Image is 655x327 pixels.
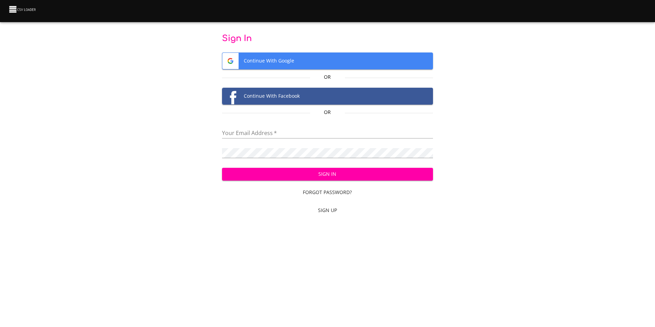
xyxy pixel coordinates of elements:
span: Sign Up [225,206,430,215]
button: Google logoContinue With Google [222,52,433,69]
p: Sign In [222,33,433,44]
a: Sign Up [222,204,433,217]
a: Forgot Password? [222,186,433,199]
button: Facebook logoContinue With Facebook [222,88,433,105]
span: Continue With Facebook [222,88,433,104]
span: Continue With Google [222,53,433,69]
img: Facebook logo [222,88,239,104]
span: Sign In [228,170,427,179]
img: Google logo [222,53,239,69]
p: Or [310,74,345,80]
button: Sign In [222,168,433,181]
p: Or [310,109,345,116]
span: Forgot Password? [225,188,430,197]
img: CSV Loader [8,4,37,14]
